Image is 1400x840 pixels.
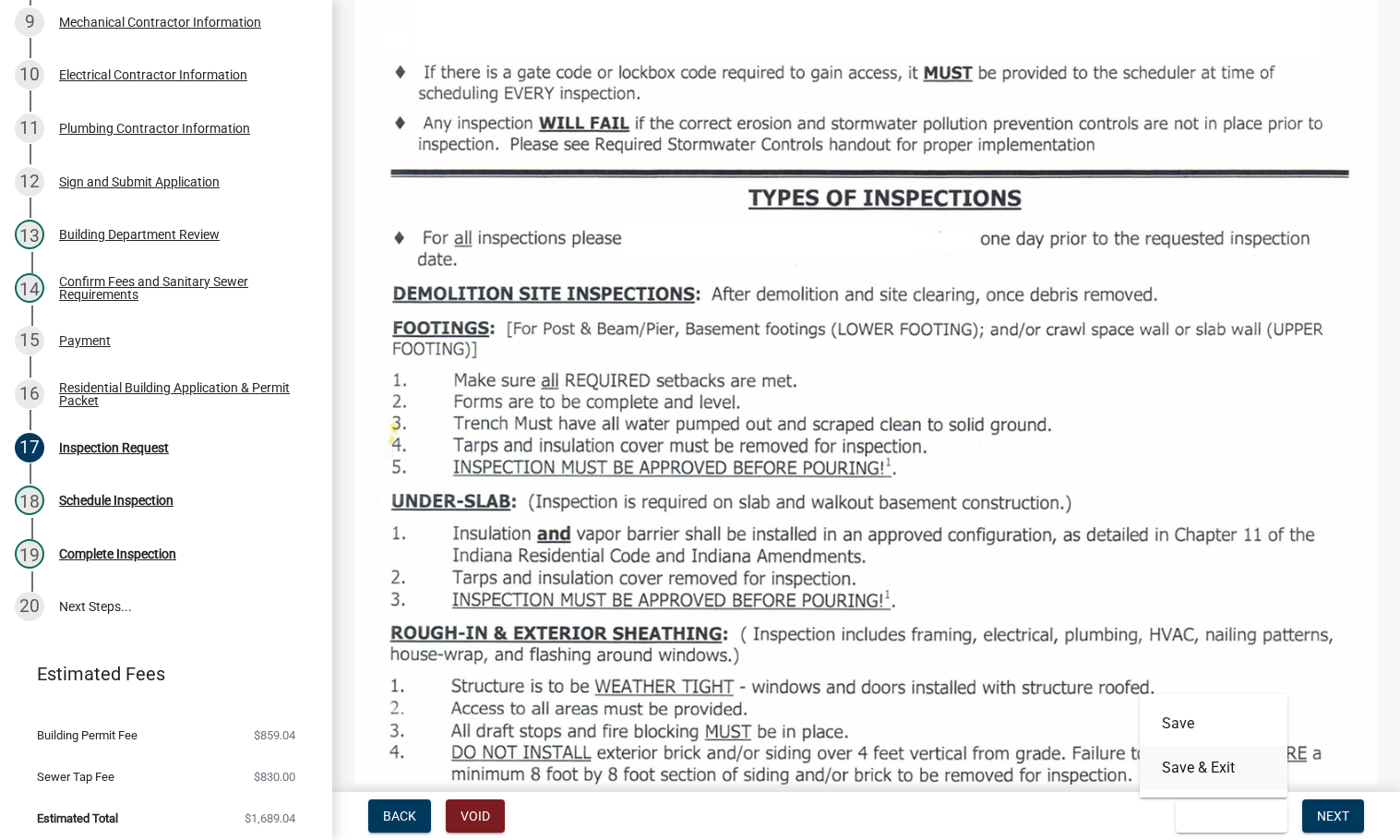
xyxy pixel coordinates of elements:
button: Save & Exit [1140,746,1287,790]
div: Confirm Fees and Sanitary Sewer Requirements [59,275,303,301]
button: Back [368,799,431,833]
span: Building Permit Fee [37,729,138,741]
div: Inspection Request [59,441,169,454]
div: Mechanical Contractor Information [59,16,261,29]
div: Electrical Contractor Information [59,68,247,81]
div: Payment [59,334,111,347]
span: Estimated Total [37,812,118,824]
span: Back [383,809,416,823]
div: 11 [15,114,44,143]
div: 10 [15,60,44,90]
div: Plumbing Contractor Information [59,122,250,135]
span: $830.00 [254,771,295,783]
div: 20 [15,592,44,621]
div: 17 [15,433,44,462]
div: Save & Exit [1140,694,1287,798]
div: 14 [15,273,44,303]
span: Save & Exit [1191,809,1262,823]
span: Next [1317,809,1349,823]
button: Save [1140,702,1287,746]
button: Void [446,799,505,833]
a: Estimated Fees [15,655,303,692]
div: Sign and Submit Application [59,175,220,188]
div: Complete Inspection [59,547,176,560]
div: 12 [15,167,44,197]
div: Schedule Inspection [59,494,174,507]
span: $859.04 [254,729,295,741]
div: 19 [15,539,44,569]
span: $1,689.04 [245,812,295,824]
button: Save & Exit [1176,799,1287,833]
div: 13 [15,220,44,249]
div: 9 [15,7,44,37]
button: Next [1302,799,1364,833]
div: Residential Building Application & Permit Packet [59,381,303,407]
span: Sewer Tap Fee [37,771,114,783]
div: Building Department Review [59,228,220,241]
div: 18 [15,486,44,515]
div: 16 [15,379,44,409]
div: 15 [15,326,44,355]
